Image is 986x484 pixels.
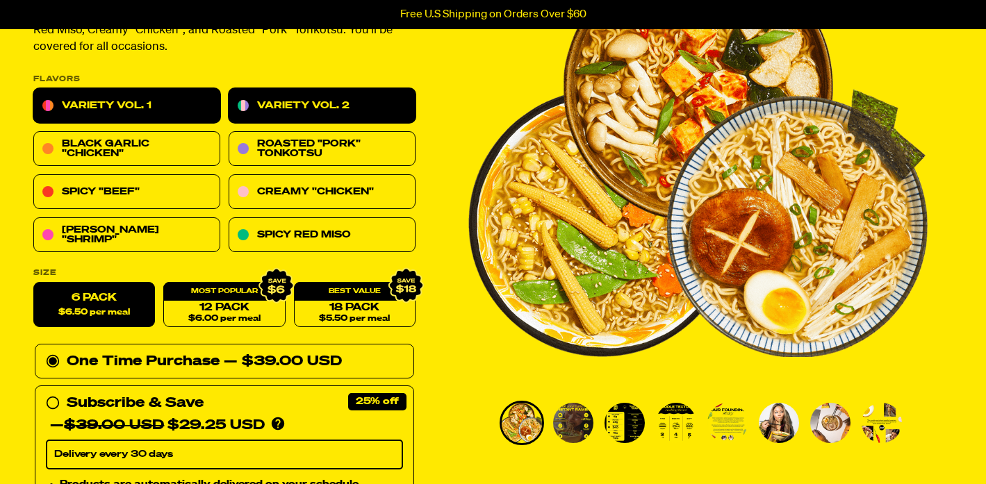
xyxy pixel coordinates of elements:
[58,308,130,317] span: $6.50 per meal
[654,401,698,445] li: Go to slide 4
[400,8,586,21] p: Free U.S Shipping on Orders Over $60
[319,315,390,324] span: $5.50 per meal
[46,351,403,373] div: One Time Purchase
[224,351,342,373] div: — $39.00 USD
[808,401,853,445] li: Go to slide 7
[605,403,645,443] img: Variety Vol. 2
[707,403,748,443] img: Variety Vol. 2
[656,403,696,443] img: Variety Vol. 2
[502,403,542,443] img: Variety Vol. 2
[553,403,593,443] img: Variety Vol. 2
[33,132,220,167] a: Black Garlic "Chicken"
[33,175,220,210] a: Spicy "Beef"
[757,401,801,445] li: Go to slide 6
[705,401,750,445] li: Go to slide 5
[33,269,416,277] label: Size
[33,89,220,124] a: Variety Vol. 1
[860,401,904,445] li: Go to slide 8
[67,392,204,415] div: Subscribe & Save
[468,401,928,445] div: PDP main carousel thumbnails
[602,401,647,445] li: Go to slide 3
[759,403,799,443] img: Variety Vol. 2
[33,218,220,253] a: [PERSON_NAME] "Shrimp"
[862,403,902,443] img: Variety Vol. 2
[46,440,403,469] select: Subscribe & Save —$39.00 USD$29.25 USD Products are automatically delivered on your schedule. No ...
[810,403,851,443] img: Variety Vol. 2
[33,283,155,328] label: 6 Pack
[500,401,544,445] li: Go to slide 1
[33,76,416,83] p: Flavors
[551,401,595,445] li: Go to slide 2
[229,89,416,124] a: Variety Vol. 2
[7,421,131,477] iframe: Marketing Popup
[229,175,416,210] a: Creamy "Chicken"
[50,415,265,437] div: — $29.25 USD
[163,283,285,328] a: 12 Pack$6.00 per meal
[229,132,416,167] a: Roasted "Pork" Tonkotsu
[229,218,416,253] a: Spicy Red Miso
[33,6,416,56] p: Spicy. Creamy. Roasted. Get our three newest flavors including Spicy Red Miso, Creamy "Chicken", ...
[64,419,164,433] del: $39.00 USD
[294,283,416,328] a: 18 Pack$5.50 per meal
[188,315,261,324] span: $6.00 per meal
